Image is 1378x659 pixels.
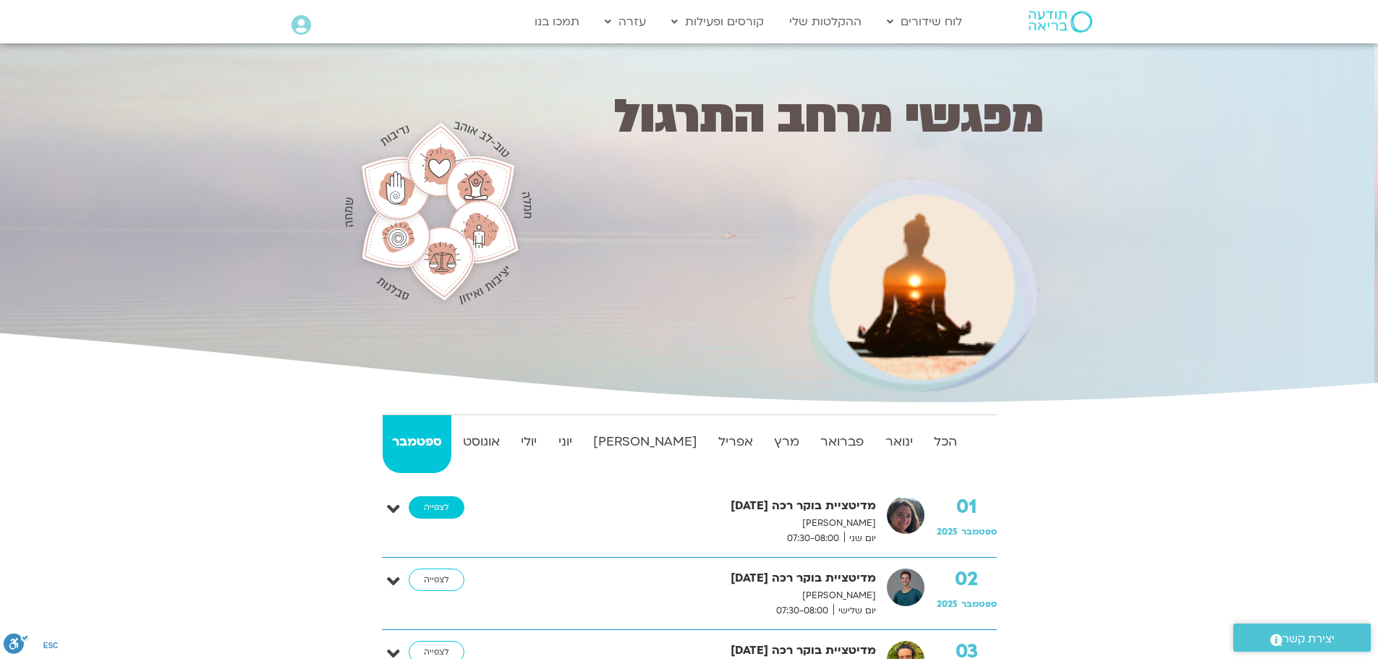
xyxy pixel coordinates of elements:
strong: ספטמבר [383,431,451,453]
a: מרץ [765,415,809,473]
span: יום שלישי [833,603,876,618]
img: תודעה בריאה [1029,11,1092,33]
strong: 01 [937,496,997,518]
span: יצירת קשר [1283,629,1335,649]
span: ספטמבר [961,598,997,610]
strong: 02 [937,569,997,590]
strong: אוגוסט [454,431,509,453]
a: לצפייה [409,496,464,519]
a: קורסים ופעילות [664,8,771,35]
a: הכל [924,415,966,473]
a: ספטמבר [383,415,451,473]
strong: מדיטציית בוקר רכה [DATE] [496,496,876,516]
strong: מרץ [765,431,809,453]
strong: מדיטציית בוקר רכה [DATE] [496,569,876,588]
a: לצפייה [409,569,464,592]
a: לוח שידורים [880,8,969,35]
a: אפריל [709,415,762,473]
strong: אפריל [709,431,762,453]
strong: ינואר [876,431,922,453]
span: 2025 [937,598,958,610]
a: תמכו בנו [527,8,587,35]
a: [PERSON_NAME] [584,415,706,473]
a: יולי [512,415,546,473]
a: יוני [549,415,581,473]
span: 07:30-08:00 [782,531,844,546]
a: אוגוסט [454,415,509,473]
h1: מפגשי מרחב התרגול [550,95,1044,138]
strong: הכל [924,431,966,453]
span: ספטמבר [961,526,997,537]
p: [PERSON_NAME] [496,516,876,531]
a: יצירת קשר [1233,624,1371,652]
span: יום שני [844,531,876,546]
a: פברואר [812,415,873,473]
strong: יולי [512,431,546,453]
p: [PERSON_NAME] [496,588,876,603]
strong: [PERSON_NAME] [584,431,706,453]
span: 07:30-08:00 [771,603,833,618]
strong: פברואר [812,431,873,453]
strong: יוני [549,431,581,453]
span: 2025 [937,526,958,537]
a: ינואר [876,415,922,473]
a: ההקלטות שלי [782,8,869,35]
a: עזרה [597,8,653,35]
